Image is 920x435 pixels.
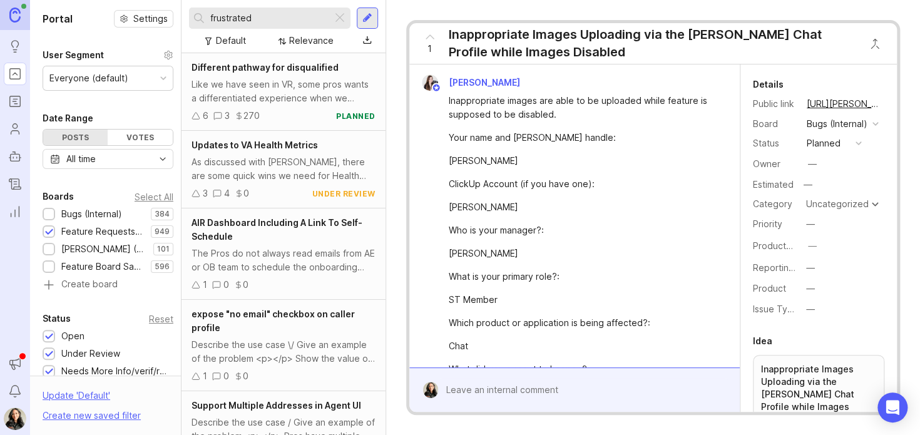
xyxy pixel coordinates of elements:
[243,109,260,123] div: 270
[61,260,145,274] div: Feature Board Sandbox [DATE]
[225,109,230,123] div: 3
[804,238,820,254] button: ProductboardID
[449,316,715,330] div: Which product or application is being affected?:
[862,31,887,56] button: Close button
[149,315,173,322] div: Reset
[43,130,108,145] div: Posts
[192,338,376,366] div: Describe the use case \/ Give an example of the problem <p></p> Show the value of the "no email a...
[449,362,715,376] div: What did you expect to happen?:
[192,78,376,105] div: Like we have seen in VR, some pros wants a differentiated experience when we disqualify. Some wan...
[61,207,122,221] div: Bugs (Internal)
[806,217,815,231] div: —
[133,13,168,25] span: Settings
[808,157,817,171] div: —
[449,293,715,307] div: ST Member
[243,369,248,383] div: 0
[203,187,208,200] div: 3
[449,270,715,284] div: What is your primary role?:
[761,363,876,426] p: Inappropriate Images Uploading via the [PERSON_NAME] Chat Profile while Images Disabled
[449,77,520,88] span: [PERSON_NAME]
[153,154,173,164] svg: toggle icon
[43,48,104,63] div: User Segment
[192,140,318,150] span: Updates to VA Health Metrics
[4,145,26,168] a: Autopilot
[449,94,715,121] div: Inappropriate images are able to be uploaded while feature is supposed to be disabled.
[336,111,376,121] div: planned
[422,382,438,398] img: Ysabelle Eugenio
[803,96,884,112] a: [URL][PERSON_NAME][PERSON_NAME]
[192,309,355,333] span: expose "no email" checkbox on caller profile
[61,225,145,238] div: Feature Requests (Internal)
[192,400,361,411] span: Support Multiple Addresses in Agent UI
[155,209,170,219] p: 384
[61,364,167,378] div: Needs More Info/verif/repro
[753,157,797,171] div: Owner
[806,282,815,295] div: —
[49,71,128,85] div: Everyone (default)
[449,177,715,191] div: ClickUp Account (if you have one):
[877,392,907,422] div: Open Intercom Messenger
[43,409,141,422] div: Create new saved filter
[449,131,715,145] div: Your name and [PERSON_NAME] handle:
[4,63,26,85] a: Portal
[108,130,172,145] div: Votes
[800,177,816,193] div: —
[808,239,817,253] div: —
[203,109,208,123] div: 6
[753,218,782,229] label: Priority
[114,10,173,28] button: Settings
[414,74,530,91] a: Kelsey Fisher[PERSON_NAME]
[155,262,170,272] p: 596
[807,136,841,150] div: planned
[312,188,376,199] div: under review
[192,62,339,73] span: Different pathway for disqualified
[4,173,26,195] a: Changelog
[243,187,249,200] div: 0
[43,389,110,409] div: Update ' Default '
[753,197,797,211] div: Category
[43,111,93,126] div: Date Range
[449,26,856,61] div: Inappropriate Images Uploading via the [PERSON_NAME] Chat Profile while Images Disabled
[4,35,26,58] a: Ideas
[753,283,786,294] label: Product
[223,369,229,383] div: 0
[753,97,797,111] div: Public link
[181,208,386,300] a: AIR Dashboard Including A Link To Self-ScheduleThe Pros do not always read emails from AE or OB t...
[753,304,799,314] label: Issue Type
[181,53,386,131] a: Different pathway for disqualifiedLike we have seen in VR, some pros wants a differentiated exper...
[289,34,334,48] div: Relevance
[807,117,867,131] div: Bugs (Internal)
[203,369,207,383] div: 1
[43,189,74,204] div: Boards
[210,11,327,25] input: Search...
[753,240,819,251] label: ProductboardID
[181,131,386,208] a: Updates to VA Health MetricsAs discussed with [PERSON_NAME], there are some quick wins we need fo...
[192,155,376,183] div: As discussed with [PERSON_NAME], there are some quick wins we need for Health Metrics. -Show Bill...
[806,200,869,208] div: Uncategorized
[43,311,71,326] div: Status
[157,244,170,254] p: 101
[61,347,120,361] div: Under Review
[223,278,229,292] div: 0
[203,278,207,292] div: 1
[449,154,715,168] div: [PERSON_NAME]
[4,352,26,375] button: Announcements
[753,77,784,92] div: Details
[155,227,170,237] p: 949
[427,42,432,56] span: 1
[181,300,386,391] a: expose "no email" checkbox on caller profileDescribe the use case \/ Give an example of the probl...
[192,247,376,274] div: The Pros do not always read emails from AE or OB team to schedule the onboarding call, or if a Pr...
[4,407,26,430] img: Ysabelle Eugenio
[61,242,147,256] div: [PERSON_NAME] (Public)
[9,8,21,22] img: Canny Home
[4,200,26,223] a: Reporting
[224,187,230,200] div: 4
[66,152,96,166] div: All time
[4,118,26,140] a: Users
[753,117,797,131] div: Board
[449,223,715,237] div: Who is your manager?:
[243,278,248,292] div: 0
[806,302,815,316] div: —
